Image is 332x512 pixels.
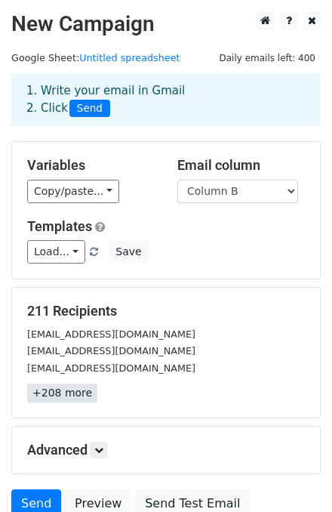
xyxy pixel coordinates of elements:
h5: Variables [27,157,155,174]
small: [EMAIL_ADDRESS][DOMAIN_NAME] [27,362,195,374]
small: Google Sheet: [11,52,180,63]
a: Load... [27,240,85,264]
small: [EMAIL_ADDRESS][DOMAIN_NAME] [27,328,195,340]
a: +208 more [27,384,97,403]
small: [EMAIL_ADDRESS][DOMAIN_NAME] [27,345,195,356]
h2: New Campaign [11,11,321,37]
span: Send [69,100,110,118]
h5: 211 Recipients [27,303,305,319]
a: Untitled spreadsheet [79,52,180,63]
a: Templates [27,218,92,234]
span: Daily emails left: 400 [214,50,321,66]
h5: Advanced [27,442,305,458]
button: Save [109,240,148,264]
a: Copy/paste... [27,180,119,203]
iframe: Chat Widget [257,440,332,512]
a: Daily emails left: 400 [214,52,321,63]
div: 1. Write your email in Gmail 2. Click [15,82,317,117]
h5: Email column [177,157,305,174]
